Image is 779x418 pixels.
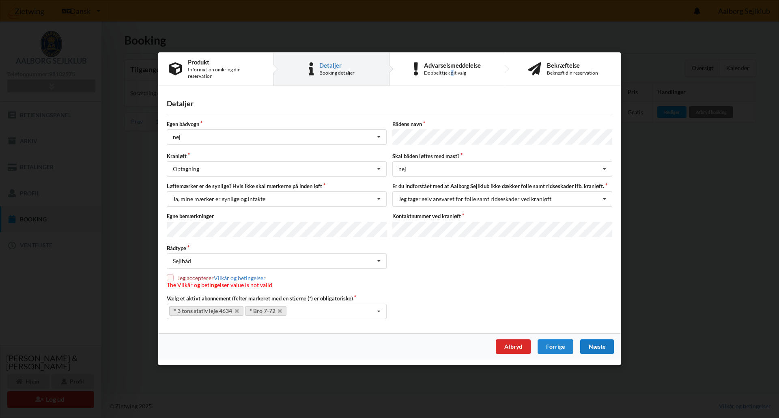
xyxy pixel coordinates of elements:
div: Jeg tager selv ansvaret for folie samt ridseskader ved kranløft [398,197,551,202]
label: Er du indforstået med at Aalborg Sejlklub ikke dækker folie samt ridseskader ifb. kranløft. [392,183,612,190]
label: Jeg accepterer [167,275,272,282]
div: Ja, mine mærker er synlige og intakte [173,197,265,202]
div: Detaljer [167,99,612,109]
span: The Vilkår og betingelser value is not valid [167,282,272,289]
label: Kontaktnummer ved kranløft [392,213,612,220]
div: Booking detaljer [319,70,355,76]
div: Information omkring din reservation [188,66,263,79]
div: Bekræft din reservation [547,70,598,76]
div: nej [173,135,181,140]
label: Løftemærker er de synlige? Hvis ikke skal mærkerne på inden løft [167,183,387,190]
div: Optagning [173,167,199,172]
label: Bådtype [167,245,387,252]
div: Dobbelttjek dit valg [424,70,481,76]
div: Afbryd [496,340,531,354]
div: Produkt [188,59,263,65]
a: Vilkår og betingelser [214,275,266,282]
div: nej [398,167,406,172]
label: Egen bådvogn [167,121,387,128]
div: Advarselsmeddelelse [424,62,481,69]
div: Sejlbåd [173,259,191,264]
div: Detaljer [319,62,355,69]
div: Forrige [538,340,573,354]
a: * 3 tons stativ leje 4634 [169,307,243,316]
label: Vælg et aktivt abonnement (felter markeret med en stjerne (*) er obligatoriske) [167,295,387,302]
label: Bådens navn [392,121,612,128]
a: * Bro 7-72 [245,307,287,316]
div: Bekræftelse [547,62,598,69]
label: Egne bemærkninger [167,213,387,220]
div: Næste [580,340,614,354]
label: Kranløft [167,152,387,160]
label: Skal båden løftes med mast? [392,152,612,160]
